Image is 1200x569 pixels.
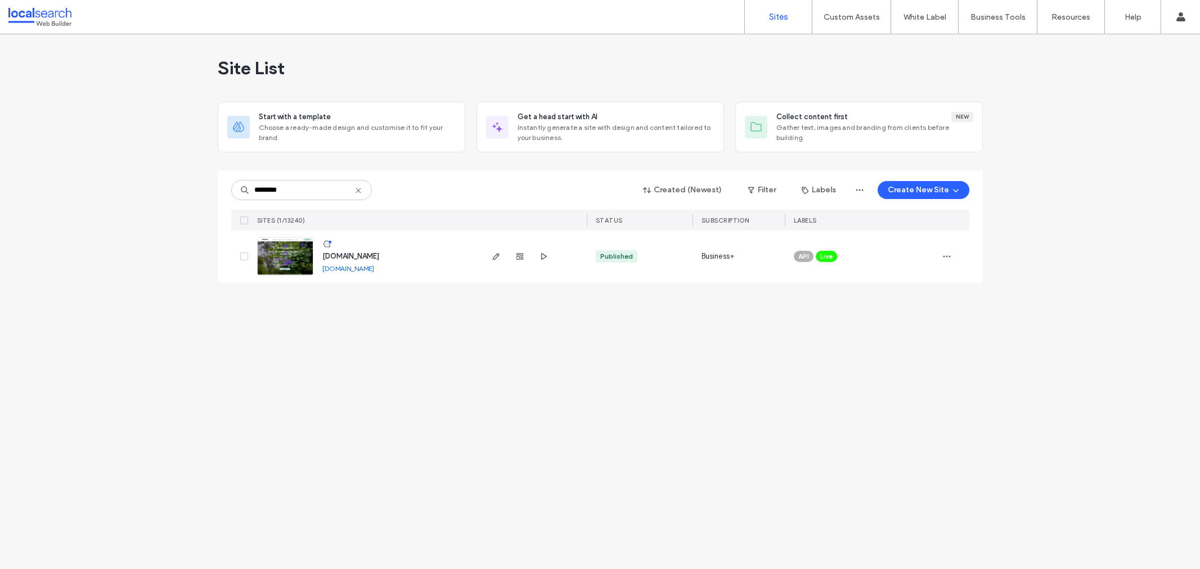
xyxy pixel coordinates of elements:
[596,216,623,224] span: STATUS
[518,111,597,123] span: Get a head start with AI
[259,123,456,143] span: Choose a ready-made design and customise it to fit your brand.
[257,216,305,224] span: SITES (1/13240)
[600,251,633,261] div: Published
[970,12,1026,22] label: Business Tools
[1051,12,1090,22] label: Resources
[322,264,374,273] a: [DOMAIN_NAME]
[702,216,749,224] span: Subscription
[477,102,724,152] div: Get a head start with AIInstantly generate a site with design and content tailored to your business.
[735,102,983,152] div: Collect content firstNewGather text, images and branding from clients before building.
[776,123,973,143] span: Gather text, images and branding from clients before building.
[1125,12,1141,22] label: Help
[878,181,969,199] button: Create New Site
[702,251,735,262] span: Business+
[824,12,880,22] label: Custom Assets
[792,181,846,199] button: Labels
[820,251,833,261] span: Live
[951,112,973,122] div: New
[798,251,809,261] span: API
[518,123,714,143] span: Instantly generate a site with design and content tailored to your business.
[259,111,331,123] span: Start with a template
[794,216,817,224] span: LABELS
[736,181,787,199] button: Filter
[218,102,465,152] div: Start with a templateChoose a ready-made design and customise it to fit your brand.
[904,12,946,22] label: White Label
[769,12,788,22] label: Sites
[218,57,285,79] span: Site List
[322,252,379,260] a: [DOMAIN_NAME]
[776,111,848,123] span: Collect content first
[633,181,732,199] button: Created (Newest)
